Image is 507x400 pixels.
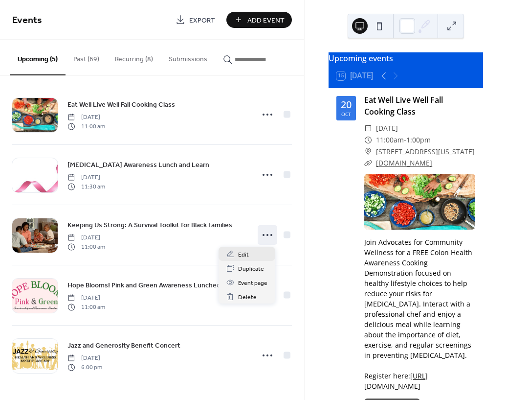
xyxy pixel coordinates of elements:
span: [DATE] [67,234,105,242]
span: 11:00 am [67,303,105,311]
span: Duplicate [238,264,264,274]
div: ​ [364,157,372,169]
a: Export [168,12,222,28]
span: [DATE] [376,122,398,134]
button: Upcoming (5) [10,40,66,75]
a: [MEDICAL_DATA] Awareness Lunch and Learn [67,159,209,170]
button: Submissions [161,40,215,74]
span: 6:00 pm [67,363,102,372]
button: Past (69) [66,40,107,74]
span: Delete [238,292,257,303]
span: [MEDICAL_DATA] Awareness Lunch and Learn [67,160,209,170]
span: [DATE] [67,113,105,122]
div: ​ [364,122,372,134]
a: Keeping Us Strong: A Survival Toolkit for Black Families [67,219,232,231]
span: 11:00 am [67,122,105,131]
span: Event page [238,278,267,288]
span: Add Event [247,15,285,25]
div: Upcoming events [329,52,483,64]
a: Hope Blooms! Pink and Green Awareness Luncheon [67,280,224,291]
span: 11:30 am [67,182,105,191]
span: 1:00pm [406,134,431,146]
span: 11:00 am [67,242,105,251]
span: [DATE] [67,294,105,303]
div: Oct [341,112,351,117]
a: [URL][DOMAIN_NAME] [364,371,428,391]
a: Eat Well Live Well Fall Cooking Class [67,99,175,110]
span: Hope Blooms! Pink and Green Awareness Luncheon [67,281,224,291]
span: Jazz and Generosity Benefit Concert [67,341,180,351]
button: Recurring (8) [107,40,161,74]
span: Events [12,11,42,30]
a: [DOMAIN_NAME] [376,158,432,167]
span: Edit [238,250,249,260]
span: [DATE] [67,354,102,363]
span: - [404,134,406,146]
span: Eat Well Live Well Fall Cooking Class [67,100,175,110]
div: ​ [364,146,372,158]
a: Eat Well Live Well Fall Cooking Class [364,94,443,117]
span: Keeping Us Strong: A Survival Toolkit for Black Families [67,220,232,231]
button: Add Event [226,12,292,28]
span: Export [189,15,215,25]
div: ​ [364,134,372,146]
span: [DATE] [67,173,105,182]
div: 20 [341,100,352,110]
div: Join Advocates for Community Wellness for a FREE Colon Health Awareness Cooking Demonstration foc... [364,237,475,391]
a: Jazz and Generosity Benefit Concert [67,340,180,351]
span: [STREET_ADDRESS][US_STATE] [376,146,475,158]
span: 11:00am [376,134,404,146]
